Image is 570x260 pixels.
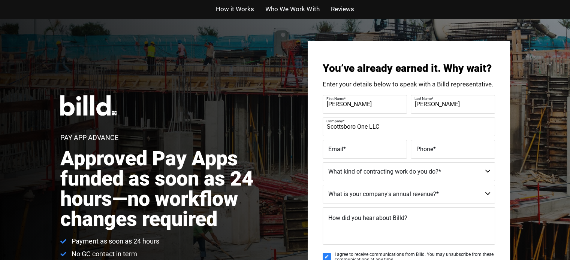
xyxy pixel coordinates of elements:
h1: Pay App Advance [60,134,118,141]
span: First Name [326,96,344,100]
a: Reviews [331,4,354,15]
h2: Approved Pay Apps funded as soon as 24 hours—no workflow changes required [60,149,293,229]
a: Who We Work With [265,4,319,15]
a: How it Works [216,4,254,15]
span: No GC contact in term [70,250,137,259]
span: Email [328,145,343,152]
p: Enter your details below to speak with a Billd representative. [323,81,495,88]
h3: You’ve already earned it. Why wait? [323,63,495,74]
span: Company [326,119,343,123]
span: How did you hear about Billd? [328,214,407,221]
span: Payment as soon as 24 hours [70,237,159,246]
span: Last Name [414,96,432,100]
span: Phone [416,145,433,152]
